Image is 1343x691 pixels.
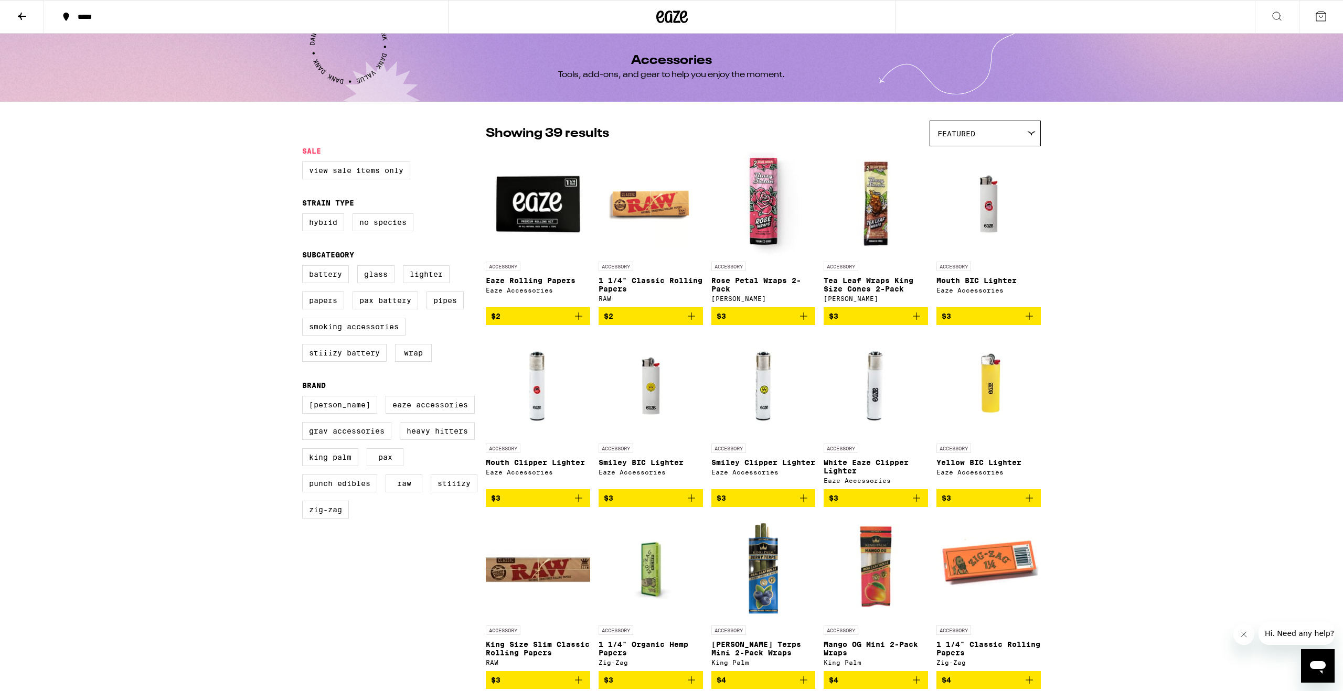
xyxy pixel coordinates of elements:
[936,444,971,453] p: ACCESSORY
[491,494,500,502] span: $3
[711,262,746,271] p: ACCESSORY
[486,262,520,271] p: ACCESSORY
[491,676,500,684] span: $3
[824,625,858,635] p: ACCESSORY
[486,625,520,635] p: ACCESSORY
[302,448,358,466] label: King Palm
[824,262,858,271] p: ACCESSORY
[386,396,475,414] label: Eaze Accessories
[942,312,951,320] span: $3
[711,625,746,635] p: ACCESSORY
[486,671,590,689] button: Add to bag
[717,676,726,684] span: $4
[395,344,432,362] label: Wrap
[486,333,590,489] a: Open page for Mouth Clipper Lighter from Eaze Accessories
[302,265,349,283] label: Battery
[936,276,1041,285] p: Mouth BIC Lighter
[1259,622,1335,645] iframe: Message from company
[599,515,703,671] a: Open page for 1 1/4" Organic Hemp Papers from Zig-Zag
[357,265,395,283] label: Glass
[824,276,928,293] p: Tea Leaf Wraps King Size Cones 2-Pack
[711,671,816,689] button: Add to bag
[711,295,816,302] div: [PERSON_NAME]
[936,659,1041,666] div: Zig-Zag
[824,295,928,302] div: [PERSON_NAME]
[936,640,1041,657] p: 1 1/4" Classic Rolling Papers
[942,676,951,684] span: $4
[942,494,951,502] span: $3
[599,152,703,256] img: RAW - 1 1/4" Classic Rolling Papers
[302,213,344,231] label: Hybrid
[711,515,816,620] img: King Palm - Berry Terps Mini 2-Pack Wraps
[711,458,816,467] p: Smiley Clipper Lighter
[486,152,590,307] a: Open page for Eaze Rolling Papers from Eaze Accessories
[302,291,344,309] label: Papers
[427,291,464,309] label: Pipes
[937,129,975,138] span: Featured
[948,333,1029,438] img: Eaze Accessories - Yellow BIC Lighter
[936,489,1041,507] button: Add to bag
[599,469,703,476] div: Eaze Accessories
[936,262,971,271] p: ACCESSORY
[486,640,590,657] p: King Size Slim Classic Rolling Papers
[711,444,746,453] p: ACCESSORY
[936,152,1041,307] a: Open page for Mouth BIC Lighter from Eaze Accessories
[486,458,590,467] p: Mouth Clipper Lighter
[711,469,816,476] div: Eaze Accessories
[353,213,413,231] label: No Species
[829,312,838,320] span: $3
[948,152,1029,256] img: Eaze Accessories - Mouth BIC Lighter
[711,307,816,325] button: Add to bag
[711,333,816,489] a: Open page for Smiley Clipper Lighter from Eaze Accessories
[599,307,703,325] button: Add to bag
[599,515,703,620] img: Zig-Zag - 1 1/4" Organic Hemp Papers
[936,515,1041,671] a: Open page for 1 1/4" Classic Rolling Papers from Zig-Zag
[711,515,816,671] a: Open page for Berry Terps Mini 2-Pack Wraps from King Palm
[824,659,928,666] div: King Palm
[711,152,816,307] a: Open page for Rose Petal Wraps 2-Pack from Blazy Susan
[936,307,1041,325] button: Add to bag
[936,671,1041,689] button: Add to bag
[631,55,712,67] h1: Accessories
[599,640,703,657] p: 1 1/4" Organic Hemp Papers
[403,265,450,283] label: Lighter
[604,676,613,684] span: $3
[486,515,590,620] img: RAW - King Size Slim Classic Rolling Papers
[486,489,590,507] button: Add to bag
[302,147,321,155] legend: Sale
[302,422,391,440] label: GRAV Accessories
[353,291,418,309] label: PAX Battery
[599,659,703,666] div: Zig-Zag
[711,640,816,657] p: [PERSON_NAME] Terps Mini 2-Pack Wraps
[824,477,928,484] div: Eaze Accessories
[711,659,816,666] div: King Palm
[824,515,928,671] a: Open page for Mango OG Mini 2-Pack Wraps from King Palm
[829,676,838,684] span: $4
[824,671,928,689] button: Add to bag
[824,458,928,475] p: White Eaze Clipper Lighter
[486,469,590,476] div: Eaze Accessories
[302,396,377,414] label: [PERSON_NAME]
[824,515,928,620] img: King Palm - Mango OG Mini 2-Pack Wraps
[486,333,590,438] img: Eaze Accessories - Mouth Clipper Lighter
[936,287,1041,294] div: Eaze Accessories
[599,489,703,507] button: Add to bag
[936,625,971,635] p: ACCESSORY
[824,152,928,307] a: Open page for Tea Leaf Wraps King Size Cones 2-Pack from Blazy Susan
[302,251,354,259] legend: Subcategory
[717,312,726,320] span: $3
[599,333,703,489] a: Open page for Smiley BIC Lighter from Eaze Accessories
[824,307,928,325] button: Add to bag
[367,448,403,466] label: PAX
[936,333,1041,489] a: Open page for Yellow BIC Lighter from Eaze Accessories
[486,307,590,325] button: Add to bag
[824,152,928,256] img: Blazy Susan - Tea Leaf Wraps King Size Cones 2-Pack
[936,458,1041,467] p: Yellow BIC Lighter
[936,469,1041,476] div: Eaze Accessories
[824,489,928,507] button: Add to bag
[599,625,633,635] p: ACCESSORY
[599,276,703,293] p: 1 1/4" Classic Rolling Papers
[717,494,726,502] span: $3
[486,276,590,285] p: Eaze Rolling Papers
